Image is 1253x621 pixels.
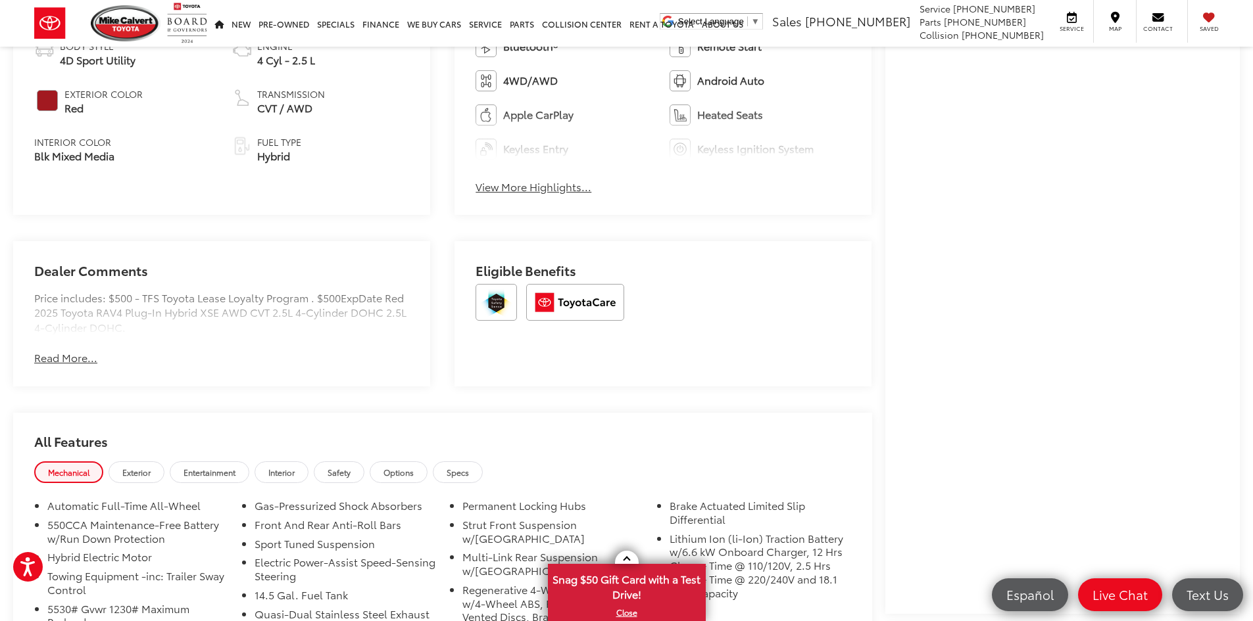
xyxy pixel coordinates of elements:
[697,73,764,88] span: Android Auto
[1143,24,1173,33] span: Contact
[47,499,228,518] li: Automatic Full-Time All-Wheel
[447,467,469,478] span: Specs
[992,578,1068,611] a: Español
[920,15,941,28] span: Parts
[122,467,151,478] span: Exterior
[476,284,517,321] img: Toyota Safety Sense Mike Calvert Toyota Houston TX
[944,15,1026,28] span: [PHONE_NUMBER]
[462,499,643,518] li: Permanent Locking Hubs
[962,28,1044,41] span: [PHONE_NUMBER]
[184,467,235,478] span: Entertainment
[1172,578,1243,611] a: Text Us
[953,2,1035,15] span: [PHONE_NUMBER]
[1180,586,1235,603] span: Text Us
[670,70,691,91] img: Android Auto
[476,179,591,195] button: View More Highlights...
[255,588,435,607] li: 14.5 Gal. Fuel Tank
[670,532,850,605] li: Lithium Ion (li-Ion) Traction Battery w/6.6 kW Onboard Charger, 12 Hrs Charge Time @ 110/120V, 2....
[772,12,802,30] span: Sales
[476,70,497,91] img: 4WD/AWD
[1194,24,1223,33] span: Saved
[47,550,228,569] li: Hybrid Electric Motor
[268,467,295,478] span: Interior
[503,73,558,88] span: 4WD/AWD
[920,2,950,15] span: Service
[47,518,228,551] li: 550CCA Maintenance-Free Battery w/Run Down Protection
[462,518,643,551] li: Strut Front Suspension w/[GEOGRAPHIC_DATA]
[328,467,351,478] span: Safety
[255,537,435,556] li: Sport Tuned Suspension
[1000,586,1060,603] span: Español
[34,290,409,336] div: Price includes: $500 - TFS Toyota Lease Loyalty Program . $500ExpDate Red 2025 Toyota RAV4 Plug-I...
[34,350,97,365] button: Read More...
[476,104,497,126] img: Apple CarPlay
[34,263,409,290] h2: Dealer Comments
[1078,578,1162,611] a: Live Chat
[255,518,435,537] li: Front And Rear Anti-Roll Bars
[549,565,704,605] span: Snag $50 Gift Card with a Test Drive!
[383,467,414,478] span: Options
[255,499,435,518] li: Gas-Pressurized Shock Absorbers
[670,499,850,532] li: Brake Actuated Limited Slip Differential
[1100,24,1129,33] span: Map
[13,413,872,461] h2: All Features
[91,5,160,41] img: Mike Calvert Toyota
[1057,24,1087,33] span: Service
[476,263,850,284] h2: Eligible Benefits
[805,12,910,30] span: [PHONE_NUMBER]
[526,284,624,321] img: ToyotaCare Mike Calvert Toyota Houston TX
[920,28,959,41] span: Collision
[462,550,643,583] li: Multi-Link Rear Suspension w/[GEOGRAPHIC_DATA]
[1086,586,1154,603] span: Live Chat
[751,16,760,26] span: ▼
[47,569,228,602] li: Towing Equipment -inc: Trailer Sway Control
[747,16,748,26] span: ​
[670,104,691,126] img: Heated Seats
[255,555,435,588] li: Electric Power-Assist Speed-Sensing Steering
